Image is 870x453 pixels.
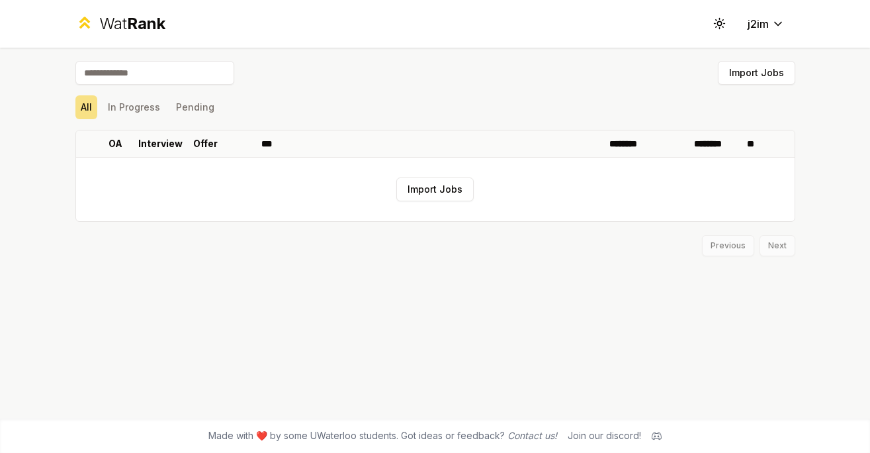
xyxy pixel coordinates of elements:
[138,137,183,150] p: Interview
[568,429,641,442] div: Join our discord!
[193,137,218,150] p: Offer
[748,16,769,32] span: j2im
[396,177,474,201] button: Import Jobs
[75,95,97,119] button: All
[75,13,166,34] a: WatRank
[718,61,795,85] button: Import Jobs
[171,95,220,119] button: Pending
[208,429,557,442] span: Made with ❤️ by some UWaterloo students. Got ideas or feedback?
[507,430,557,441] a: Contact us!
[99,13,165,34] div: Wat
[103,95,165,119] button: In Progress
[737,12,795,36] button: j2im
[109,137,122,150] p: OA
[127,14,165,33] span: Rank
